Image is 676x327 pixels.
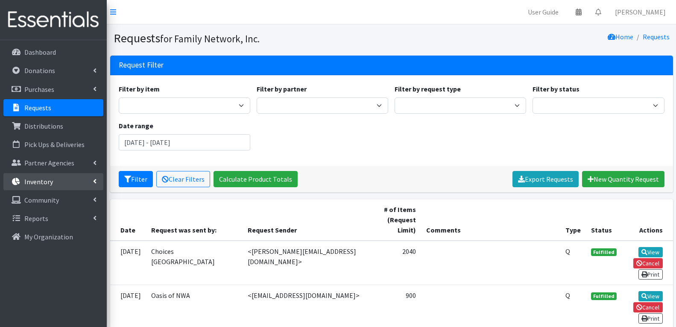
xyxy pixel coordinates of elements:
p: Requests [24,103,51,112]
th: Request was sent by: [146,199,243,241]
td: Choices [GEOGRAPHIC_DATA] [146,241,243,285]
p: Partner Agencies [24,159,74,167]
a: New Quantity Request [582,171,664,187]
label: Filter by item [119,84,160,94]
th: # of Items (Request Limit) [371,199,421,241]
label: Date range [119,121,153,131]
a: Home [608,32,633,41]
input: January 1, 2011 - December 31, 2011 [119,134,250,150]
td: <[PERSON_NAME][EMAIL_ADDRESS][DOMAIN_NAME]> [243,241,371,285]
a: Community [3,191,103,209]
abbr: Quantity [565,247,570,256]
p: My Organization [24,233,73,241]
a: Print [638,269,663,280]
label: Filter by request type [395,84,461,94]
label: Filter by partner [257,84,307,94]
a: Distributions [3,118,103,135]
h3: Request Filter [119,61,164,70]
a: Export Requests [512,171,579,187]
a: Requests [3,99,103,116]
a: Print [638,313,663,324]
a: View [638,247,663,257]
th: Status [586,199,622,241]
a: Calculate Product Totals [214,171,298,187]
a: Requests [643,32,670,41]
a: Clear Filters [156,171,210,187]
a: View [638,291,663,301]
label: Filter by status [533,84,579,94]
button: Filter [119,171,153,187]
h1: Requests [114,31,389,46]
a: Cancel [633,302,663,312]
p: Pick Ups & Deliveries [24,140,85,149]
a: Dashboard [3,44,103,61]
a: Inventory [3,173,103,190]
th: Type [560,199,586,241]
td: [DATE] [110,241,146,285]
p: Donations [24,66,55,75]
small: for Family Network, Inc. [160,32,260,45]
a: Partner Agencies [3,154,103,171]
p: Distributions [24,122,63,130]
abbr: Quantity [565,291,570,300]
th: Date [110,199,146,241]
p: Purchases [24,85,54,94]
p: Reports [24,214,48,223]
span: Fulfilled [591,248,617,256]
p: Community [24,196,59,204]
th: Actions [622,199,673,241]
a: [PERSON_NAME] [608,3,673,21]
th: Request Sender [243,199,371,241]
a: Purchases [3,81,103,98]
a: My Organization [3,228,103,245]
p: Dashboard [24,48,56,56]
span: Fulfilled [591,292,617,300]
a: Cancel [633,258,663,268]
a: Donations [3,62,103,79]
a: Reports [3,210,103,227]
img: HumanEssentials [3,6,103,34]
p: Inventory [24,177,53,186]
a: Pick Ups & Deliveries [3,136,103,153]
td: 2040 [371,241,421,285]
th: Comments [421,199,560,241]
a: User Guide [521,3,565,21]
